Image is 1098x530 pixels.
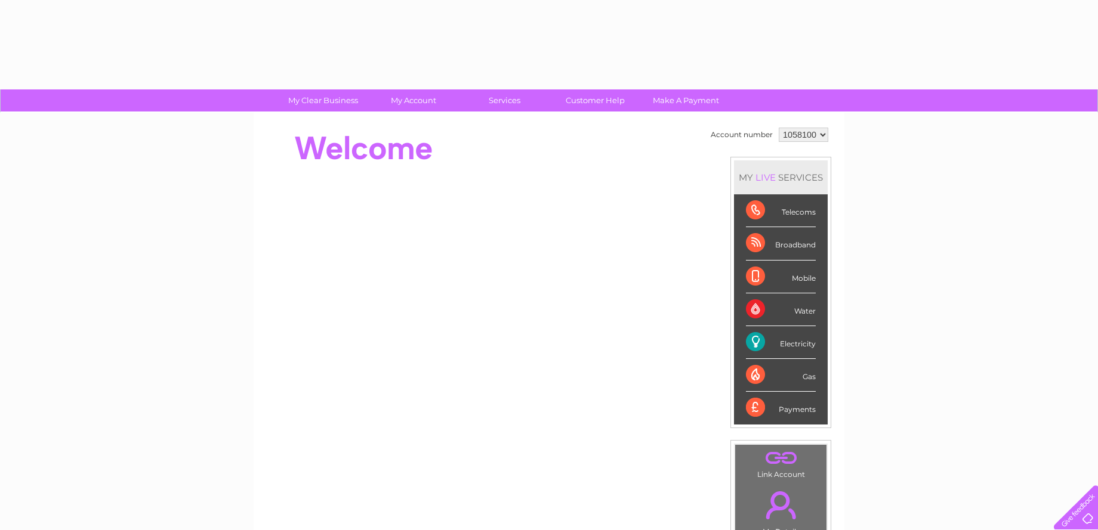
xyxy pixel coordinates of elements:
[738,448,824,469] a: .
[738,484,824,526] a: .
[746,392,816,424] div: Payments
[746,326,816,359] div: Electricity
[753,172,778,183] div: LIVE
[274,89,372,111] a: My Clear Business
[746,194,816,227] div: Telecoms
[637,89,735,111] a: Make A Payment
[746,227,816,260] div: Broadband
[546,89,644,111] a: Customer Help
[735,444,827,482] td: Link Account
[708,125,776,145] td: Account number
[455,89,554,111] a: Services
[746,261,816,293] div: Mobile
[365,89,463,111] a: My Account
[734,160,828,194] div: MY SERVICES
[746,359,816,392] div: Gas
[746,293,816,326] div: Water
